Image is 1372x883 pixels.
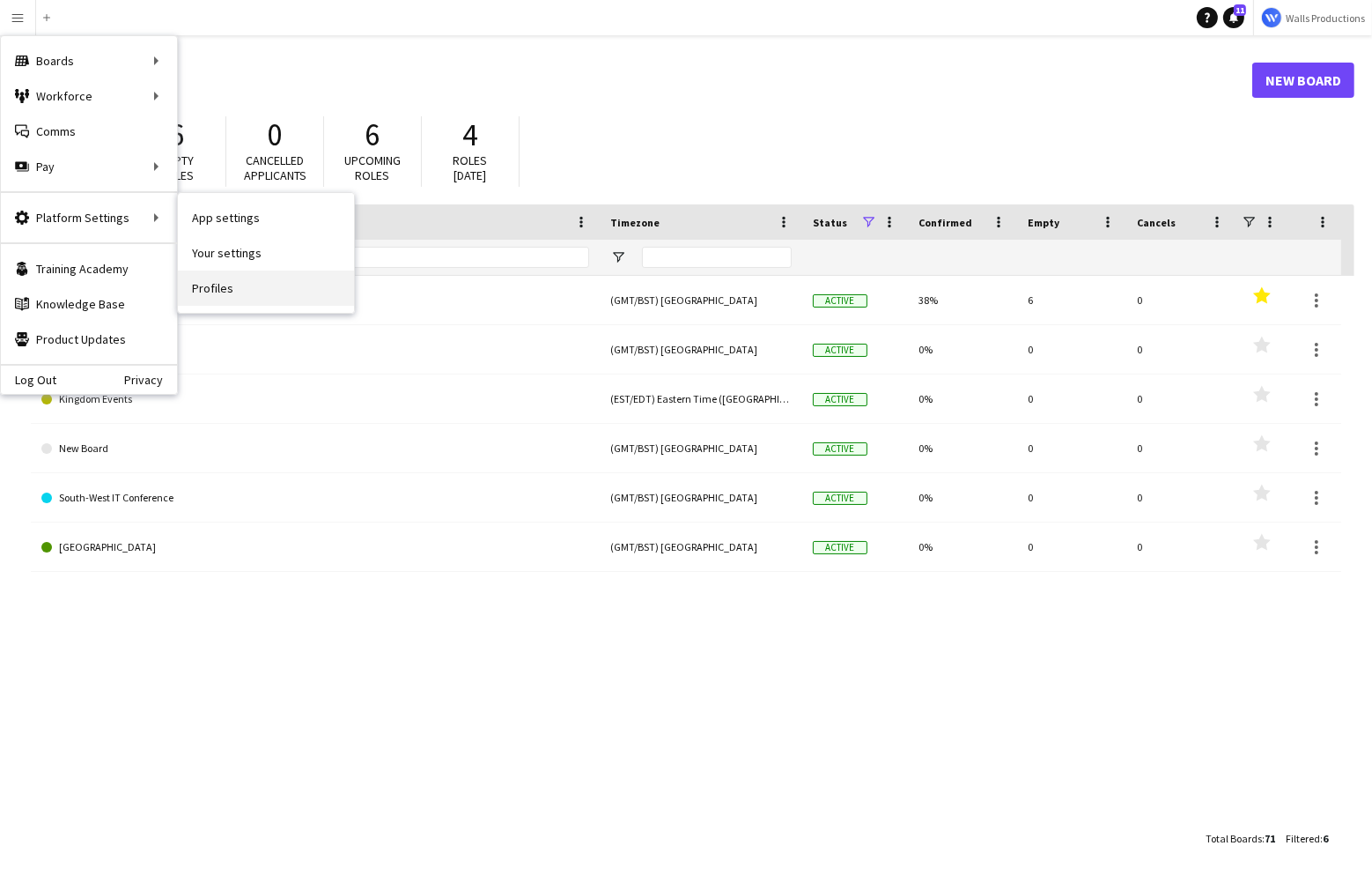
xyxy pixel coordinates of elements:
[1286,11,1365,25] span: Walls Productions
[41,473,589,523] a: South-West IT Conference
[463,115,478,154] span: 4
[31,67,1252,93] h1: Boards
[244,152,306,183] span: Cancelled applicants
[1028,216,1059,229] span: Empty
[908,473,1017,522] div: 0%
[1126,325,1236,374] div: 0
[610,216,660,229] span: Timezone
[1017,276,1126,324] div: 6
[918,216,972,229] span: Confirmed
[41,424,589,473] a: New Board
[1,43,177,78] div: Boards
[124,373,177,387] a: Privacy
[1017,375,1126,423] div: 0
[1017,473,1126,522] div: 0
[268,115,283,154] span: 0
[41,523,589,572] a: [GEOGRAPHIC_DATA]
[1126,375,1236,423] div: 0
[1323,832,1328,845] span: 6
[1286,821,1328,856] div: :
[813,344,867,357] span: Active
[908,325,1017,374] div: 0%
[610,249,626,265] button: Open Filter Menu
[1017,325,1126,374] div: 0
[813,492,867,505] span: Active
[600,473,802,522] div: (GMT/BST) [GEOGRAPHIC_DATA]
[344,152,401,183] span: Upcoming roles
[1,322,177,357] a: Product Updates
[1234,4,1246,16] span: 11
[1,114,177,149] a: Comms
[908,375,1017,423] div: 0%
[1,286,177,322] a: Knowledge Base
[454,152,488,183] span: Roles [DATE]
[1017,424,1126,472] div: 0
[1252,63,1354,98] a: New Board
[813,442,867,456] span: Active
[1137,216,1176,229] span: Cancels
[908,523,1017,571] div: 0%
[178,200,354,235] a: App settings
[813,393,867,406] span: Active
[1126,276,1236,324] div: 0
[1206,821,1275,856] div: :
[600,325,802,374] div: (GMT/BST) [GEOGRAPHIC_DATA]
[642,247,792,268] input: Timezone Filter Input
[1,149,177,184] div: Pay
[178,235,354,271] a: Your settings
[178,271,354,306] a: Profiles
[1126,424,1236,472] div: 0
[600,424,802,472] div: (GMT/BST) [GEOGRAPHIC_DATA]
[1,373,56,387] a: Log Out
[908,424,1017,472] div: 0%
[365,115,380,154] span: 6
[1261,7,1282,28] img: Logo
[600,375,802,423] div: (EST/EDT) Eastern Time ([GEOGRAPHIC_DATA] & [GEOGRAPHIC_DATA])
[1017,523,1126,571] div: 0
[1265,832,1275,845] span: 71
[1126,473,1236,522] div: 0
[1223,7,1244,28] a: 11
[1,200,177,235] div: Platform Settings
[600,523,802,571] div: (GMT/BST) [GEOGRAPHIC_DATA]
[1206,832,1262,845] span: Total Boards
[813,216,847,229] span: Status
[1126,523,1236,571] div: 0
[1,78,177,114] div: Workforce
[600,276,802,324] div: (GMT/BST) [GEOGRAPHIC_DATA]
[1,251,177,286] a: Training Academy
[813,294,867,308] span: Active
[41,325,589,375] a: Freshers Week
[1286,832,1320,845] span: Filtered
[813,541,867,554] span: Active
[41,375,589,424] a: Kingdom Events
[908,276,1017,324] div: 38%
